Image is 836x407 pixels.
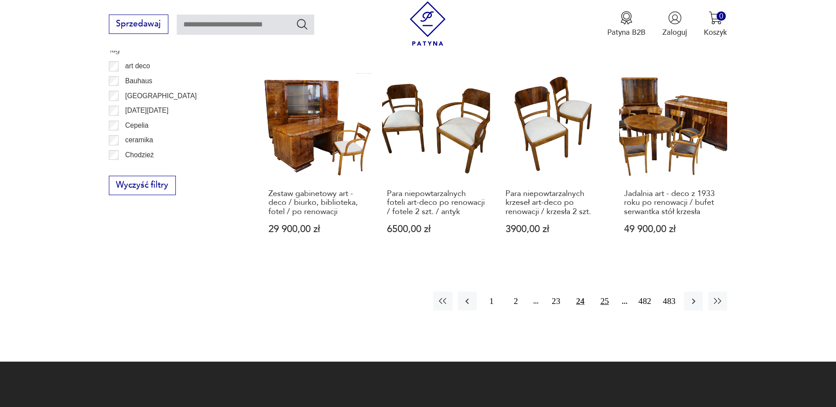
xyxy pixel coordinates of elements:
img: Patyna - sklep z meblami i dekoracjami vintage [405,1,450,46]
p: Koszyk [704,27,727,37]
a: Para niepowtarzalnych foteli art-deco po renowacji / fotele 2 szt. / antykPara niepowtarzalnych f... [382,73,490,255]
button: Sprzedawaj [109,15,168,34]
p: Zaloguj [662,27,687,37]
h3: Para niepowtarzalnych foteli art-deco po renowacji / fotele 2 szt. / antyk [387,189,485,216]
p: Cepelia [125,120,149,131]
button: 0Koszyk [704,11,727,37]
button: 23 [546,292,565,311]
p: [DATE][DATE] [125,105,168,116]
button: Zaloguj [662,11,687,37]
p: Bauhaus [125,75,152,87]
h3: Zestaw gabinetowy art - deco / biurko, biblioteka, fotel / po renowacji [268,189,367,216]
button: Wyczyść filtry [109,176,176,195]
div: 0 [717,11,726,21]
p: ceramika [125,134,153,146]
button: 1 [482,292,501,311]
p: Ćmielów [125,164,152,175]
button: Szukaj [296,18,308,30]
a: Jadalnia art - deco z 1933 roku po renowacji / bufet serwantka stół krzesłaJadalnia art - deco z ... [619,73,727,255]
a: Ikona medaluPatyna B2B [607,11,646,37]
a: Para niepowtarzalnych krzeseł art-deco po renowacji / krzesła 2 szt.Para niepowtarzalnych krzeseł... [501,73,609,255]
p: 3900,00 zł [505,225,604,234]
p: art deco [125,60,150,72]
button: 483 [660,292,679,311]
button: 2 [506,292,525,311]
button: 25 [595,292,614,311]
button: Patyna B2B [607,11,646,37]
p: Patyna B2B [607,27,646,37]
p: [GEOGRAPHIC_DATA] [125,90,197,102]
img: Ikona medalu [620,11,633,25]
p: 6500,00 zł [387,225,485,234]
p: 29 900,00 zł [268,225,367,234]
p: Chodzież [125,149,154,161]
a: Zestaw gabinetowy art - deco / biurko, biblioteka, fotel / po renowacjiZestaw gabinetowy art - de... [264,73,372,255]
h3: Para niepowtarzalnych krzeseł art-deco po renowacji / krzesła 2 szt. [505,189,604,216]
h3: Jadalnia art - deco z 1933 roku po renowacji / bufet serwantka stół krzesła [624,189,722,216]
p: 49 900,00 zł [624,225,722,234]
a: Sprzedawaj [109,21,168,28]
img: Ikona koszyka [709,11,722,25]
button: 482 [635,292,654,311]
img: Ikonka użytkownika [668,11,682,25]
button: 24 [571,292,590,311]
